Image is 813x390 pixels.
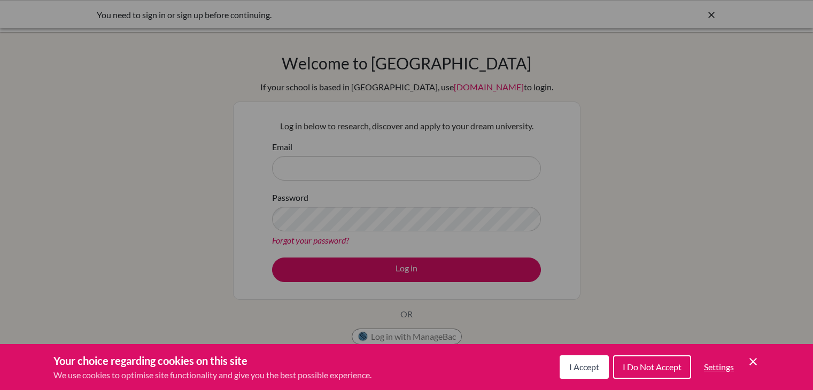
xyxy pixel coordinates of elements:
[623,362,682,372] span: I Do Not Accept
[560,355,609,379] button: I Accept
[53,369,371,381] p: We use cookies to optimise site functionality and give you the best possible experience.
[704,362,734,372] span: Settings
[695,356,742,378] button: Settings
[569,362,599,372] span: I Accept
[747,355,760,368] button: Save and close
[613,355,691,379] button: I Do Not Accept
[53,353,371,369] h3: Your choice regarding cookies on this site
